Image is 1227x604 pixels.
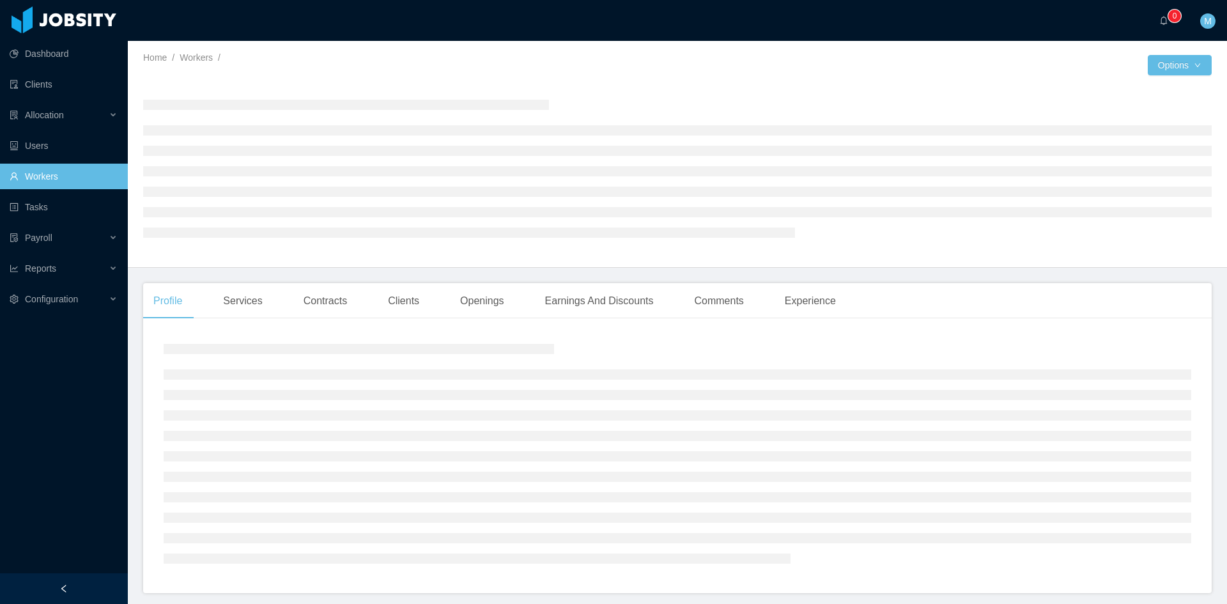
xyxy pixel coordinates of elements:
div: Comments [684,283,753,319]
sup: 0 [1168,10,1181,22]
a: icon: pie-chartDashboard [10,41,118,66]
span: / [172,52,174,63]
div: Openings [450,283,514,319]
a: icon: auditClients [10,72,118,97]
i: icon: line-chart [10,264,19,273]
a: icon: userWorkers [10,164,118,189]
span: Reports [25,263,56,274]
a: icon: robotUsers [10,133,118,159]
div: Clients [378,283,429,319]
span: Configuration [25,294,78,304]
i: icon: bell [1159,16,1168,25]
div: Experience [775,283,846,319]
a: Home [143,52,167,63]
div: Services [213,283,272,319]
a: Workers [180,52,213,63]
a: icon: profileTasks [10,194,118,220]
div: Contracts [293,283,357,319]
span: / [218,52,220,63]
i: icon: solution [10,111,19,120]
span: Payroll [25,233,52,243]
span: Allocation [25,110,64,120]
div: Profile [143,283,192,319]
div: Earnings And Discounts [535,283,664,319]
span: M [1204,13,1212,29]
i: icon: setting [10,295,19,304]
button: Optionsicon: down [1148,55,1212,75]
i: icon: file-protect [10,233,19,242]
